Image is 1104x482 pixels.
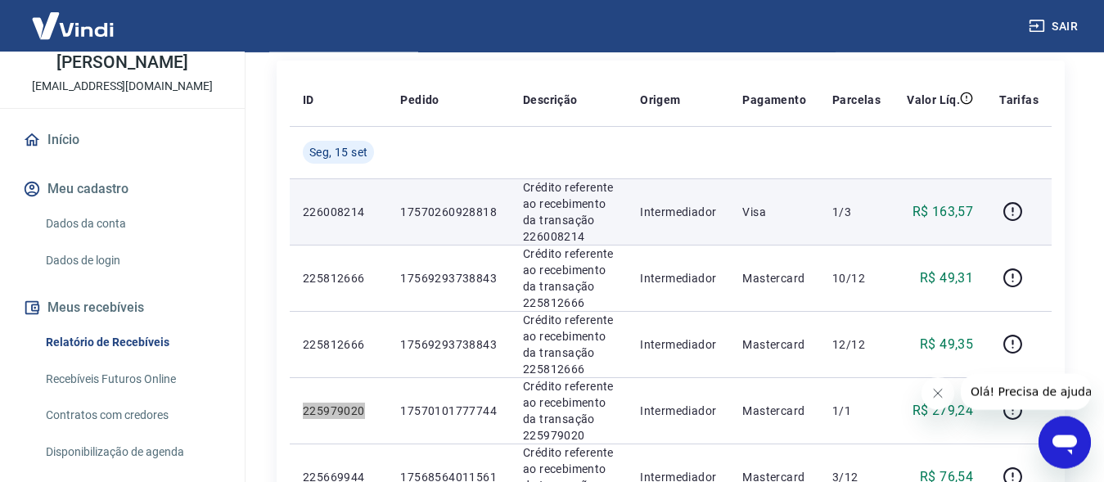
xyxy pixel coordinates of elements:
[920,335,973,354] p: R$ 49,35
[832,403,881,419] p: 1/1
[523,378,614,444] p: Crédito referente ao recebimento da transação 225979020
[922,377,954,410] iframe: Fechar mensagem
[32,78,213,95] p: [EMAIL_ADDRESS][DOMAIN_NAME]
[640,403,716,419] p: Intermediador
[400,92,439,108] p: Pedido
[309,144,367,160] span: Seg, 15 set
[832,92,881,108] p: Parcelas
[832,204,881,220] p: 1/3
[303,403,374,419] p: 225979020
[961,374,1091,410] iframe: Mensagem da empresa
[912,401,974,421] p: R$ 279,24
[20,290,225,326] button: Meus recebíveis
[640,204,716,220] p: Intermediador
[832,270,881,286] p: 10/12
[523,92,578,108] p: Descrição
[640,336,716,353] p: Intermediador
[400,270,497,286] p: 17569293738843
[1025,11,1084,42] button: Sair
[20,1,126,51] img: Vindi
[920,268,973,288] p: R$ 49,31
[523,246,614,311] p: Crédito referente ao recebimento da transação 225812666
[400,336,497,353] p: 17569293738843
[303,204,374,220] p: 226008214
[640,270,716,286] p: Intermediador
[39,363,225,396] a: Recebíveis Futuros Online
[742,403,806,419] p: Mastercard
[742,92,806,108] p: Pagamento
[39,244,225,277] a: Dados de login
[912,202,974,222] p: R$ 163,57
[742,270,806,286] p: Mastercard
[10,11,137,25] span: Olá! Precisa de ajuda?
[742,204,806,220] p: Visa
[523,312,614,377] p: Crédito referente ao recebimento da transação 225812666
[832,336,881,353] p: 12/12
[907,92,960,108] p: Valor Líq.
[39,435,225,469] a: Disponibilização de agenda
[742,336,806,353] p: Mastercard
[400,403,497,419] p: 17570101777744
[39,207,225,241] a: Dados da conta
[303,92,314,108] p: ID
[20,171,225,207] button: Meu cadastro
[1039,417,1091,469] iframe: Botão para abrir a janela de mensagens
[303,270,374,286] p: 225812666
[640,92,680,108] p: Origem
[20,122,225,158] a: Início
[303,336,374,353] p: 225812666
[999,92,1039,108] p: Tarifas
[523,179,614,245] p: Crédito referente ao recebimento da transação 226008214
[56,54,187,71] p: [PERSON_NAME]
[39,326,225,359] a: Relatório de Recebíveis
[400,204,497,220] p: 17570260928818
[39,399,225,432] a: Contratos com credores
